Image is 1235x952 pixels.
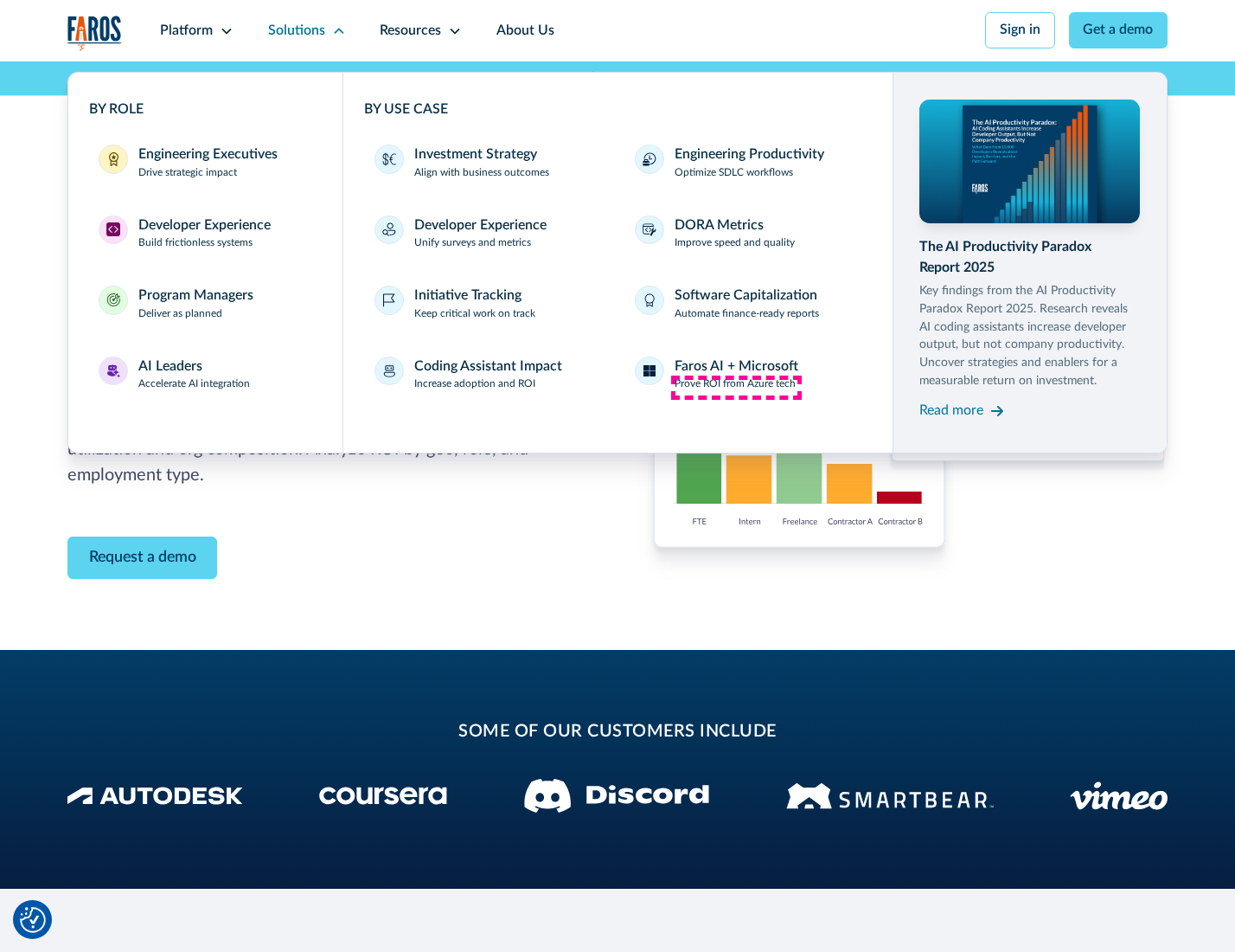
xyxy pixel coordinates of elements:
[138,357,202,377] div: AI Leaders
[786,780,994,812] img: Smartbear Logo
[106,152,120,166] img: Engineering Executives
[624,205,871,262] a: DORA MetricsImprove speed and quality
[985,12,1055,48] a: Sign in
[675,145,824,165] div: Engineering Productivity
[1070,782,1168,810] img: Vimeo logo
[89,346,323,403] a: AI LeadersAI LeadersAccelerate AI integration
[414,357,562,377] div: Coding Assistant Impact
[106,293,120,307] img: Program Managers
[919,237,1139,279] div: The AI Productivity Paradox Report 2025
[160,21,213,42] div: Platform
[205,719,1030,745] h2: some of our customers include
[414,376,535,392] p: Increase adoption and ROI
[919,401,983,421] div: Read more
[414,165,549,181] p: Align with business outcomes
[364,275,611,332] a: Initiative TrackingKeep critical work on track
[414,215,547,236] div: Developer Experience
[89,100,323,120] div: BY ROLE
[414,306,535,322] p: Keep critical work on track
[67,16,123,51] a: home
[89,134,323,191] a: Engineering ExecutivesEngineering ExecutivesDrive strategic impact
[624,134,871,191] a: Engineering ProductivityOptimize SDLC workflows
[364,346,611,403] a: Coding Assistant ImpactIncrease adoption and ROI
[138,376,250,392] p: Accelerate AI integration
[20,907,46,933] img: Revisit consent button
[138,286,253,306] div: Program Managers
[675,235,795,251] p: Improve speed and quality
[364,134,611,191] a: Investment StrategyAlign with business outcomes
[67,16,123,51] img: Logo of the analytics and reporting company Faros.
[138,306,222,322] p: Deliver as planned
[414,145,537,165] div: Investment Strategy
[319,787,447,805] img: Coursera Logo
[624,346,871,403] a: Faros AI + MicrosoftProve ROI from Azure tech
[20,907,46,933] button: Cookie Settings
[106,364,120,378] img: AI Leaders
[89,275,323,332] a: Program ManagersProgram ManagersDeliver as planned
[67,537,218,579] a: Contact Modal
[364,100,872,120] div: BY USE CASE
[89,205,323,262] a: Developer ExperienceDeveloper ExperienceBuild frictionless systems
[414,286,522,306] div: Initiative Tracking
[380,21,441,42] div: Resources
[138,235,253,251] p: Build frictionless systems
[675,286,817,306] div: Software Capitalization
[268,21,325,42] div: Solutions
[67,61,1168,453] nav: Solutions
[919,100,1139,424] a: The AI Productivity Paradox Report 2025Key findings from the AI Productivity Paradox Report 2025....
[67,787,243,805] img: Autodesk Logo
[414,235,531,251] p: Unify surveys and metrics
[624,275,871,332] a: Software CapitalizationAutomate finance-ready reports
[919,282,1139,390] p: Key findings from the AI Productivity Paradox Report 2025. Research reveals AI coding assistants ...
[675,165,793,181] p: Optimize SDLC workflows
[138,145,278,165] div: Engineering Executives
[364,205,611,262] a: Developer ExperienceUnify surveys and metrics
[1069,12,1168,48] a: Get a demo
[675,376,796,392] p: Prove ROI from Azure tech
[675,357,798,377] div: Faros AI + Microsoft
[675,306,819,322] p: Automate finance-ready reports
[138,215,271,236] div: Developer Experience
[524,779,709,813] img: Discord logo
[138,165,237,181] p: Drive strategic impact
[106,222,120,236] img: Developer Experience
[675,215,764,236] div: DORA Metrics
